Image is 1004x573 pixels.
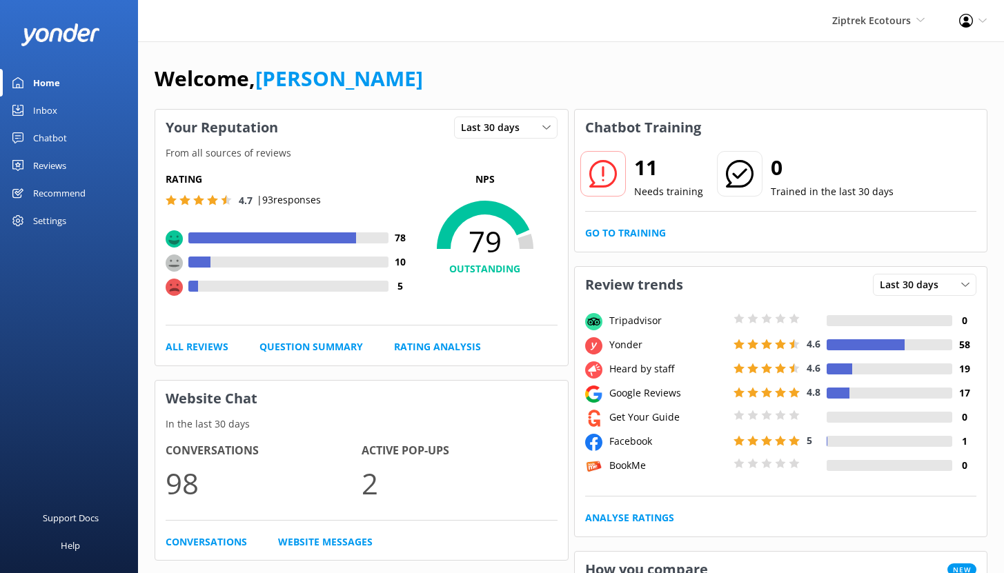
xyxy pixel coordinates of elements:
[61,532,80,559] div: Help
[952,458,976,473] h4: 0
[952,337,976,352] h4: 58
[880,277,947,292] span: Last 30 days
[259,339,363,354] a: Question Summary
[606,337,730,352] div: Yonder
[634,184,703,199] p: Needs training
[166,460,362,506] p: 98
[832,14,911,27] span: Ziptrek Ecotours
[394,339,481,354] a: Rating Analysis
[21,23,100,46] img: yonder-white-logo.png
[239,194,253,207] span: 4.7
[33,124,67,152] div: Chatbot
[771,151,894,184] h2: 0
[771,184,894,199] p: Trained in the last 30 days
[257,192,321,208] p: | 93 responses
[952,434,976,449] h4: 1
[166,534,247,550] a: Conversations
[166,339,228,354] a: All Reviews
[388,254,413,270] h4: 10
[606,313,730,328] div: Tripadvisor
[952,313,976,328] h4: 0
[807,337,820,350] span: 4.6
[461,120,528,135] span: Last 30 days
[43,504,99,532] div: Support Docs
[388,230,413,245] h4: 78
[362,442,558,460] h4: Active Pop-ups
[807,434,812,447] span: 5
[33,97,57,124] div: Inbox
[807,385,820,399] span: 4.8
[585,510,674,525] a: Analyse Ratings
[575,110,711,145] h3: Chatbot Training
[634,151,703,184] h2: 11
[155,62,423,95] h1: Welcome,
[606,410,730,425] div: Get Your Guide
[388,279,413,294] h4: 5
[278,534,373,550] a: Website Messages
[606,385,730,401] div: Google Reviews
[952,361,976,376] h4: 19
[952,385,976,401] h4: 17
[166,172,413,187] h5: Rating
[807,361,820,374] span: 4.6
[413,224,558,259] span: 79
[155,110,288,145] h3: Your Reputation
[362,460,558,506] p: 2
[413,172,558,187] p: NPS
[952,410,976,425] h4: 0
[155,145,568,161] p: From all sources of reviews
[155,416,568,432] p: In the last 30 days
[413,261,558,277] h4: OUTSTANDING
[606,361,730,376] div: Heard by staff
[585,225,666,241] a: Go to Training
[33,152,66,179] div: Reviews
[606,458,730,473] div: BookMe
[33,179,86,207] div: Recommend
[575,267,693,303] h3: Review trends
[155,381,568,416] h3: Website Chat
[33,207,66,234] div: Settings
[33,69,60,97] div: Home
[606,434,730,449] div: Facebook
[166,442,362,460] h4: Conversations
[255,64,423,92] a: [PERSON_NAME]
